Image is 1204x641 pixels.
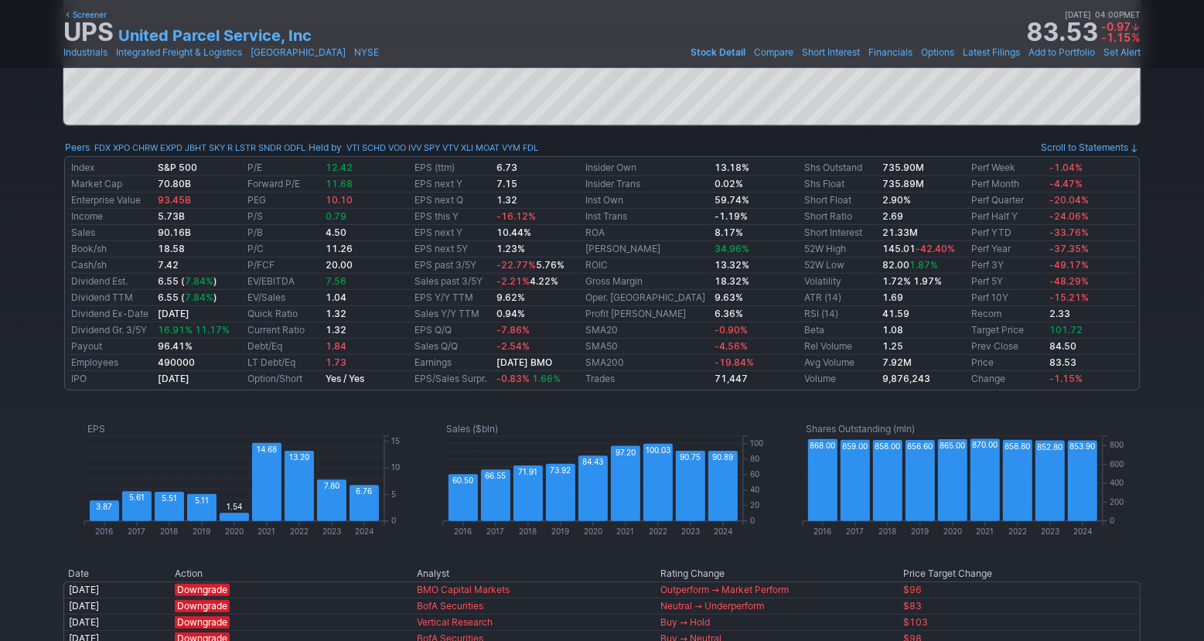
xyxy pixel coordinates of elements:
[691,45,745,60] a: Stock Detail
[907,442,933,451] text: 856.60
[715,210,748,222] b: -1.19%
[235,140,256,155] a: LSTR
[496,275,530,287] span: -2.21%
[968,209,1046,225] td: Perf Half Y
[940,441,965,450] text: 865.00
[496,340,530,352] span: -2.54%
[582,371,711,387] td: Trades
[185,140,206,155] a: JBHT
[882,356,912,368] b: 7.92M
[861,45,867,60] span: •
[496,324,530,336] span: -7.86%
[496,243,525,254] b: 1.23%
[496,210,536,222] span: -16.12%
[715,259,749,271] b: 13.32%
[496,162,517,173] b: 6.73
[715,324,748,336] span: -0.90%
[1049,243,1089,254] span: -37.35%
[1101,31,1131,44] span: -1.15
[968,160,1046,176] td: Perf Week
[582,176,711,193] td: Insider Trans
[801,241,879,257] td: 52W High
[1026,20,1098,45] strong: 83.53
[158,373,189,384] b: [DATE]
[1065,8,1141,22] span: [DATE] 04:00PM ET
[715,227,743,238] b: 8.17%
[411,322,493,339] td: EPS Q/Q
[968,339,1046,355] td: Prev Close
[882,275,942,287] small: 1.72% 1.97%
[486,471,506,480] text: 66.55
[132,140,158,155] a: CHRW
[750,485,759,494] text: 40
[354,45,379,60] a: NYSE
[411,290,493,306] td: EPS Y/Y TTM
[972,441,998,450] text: 870.00
[244,225,322,241] td: P/B
[476,140,500,155] a: MOAT
[801,371,879,387] td: Volume
[391,436,400,445] text: 15
[968,225,1046,241] td: Perf YTD
[496,259,536,271] span: -22.77%
[801,274,879,290] td: Volatility
[882,324,903,336] b: 1.08
[754,45,793,60] a: Compare
[582,225,711,241] td: ROA
[1028,45,1095,60] a: Add to Portfolio
[1110,459,1124,469] text: 600
[158,356,195,368] b: 490000
[391,516,396,525] text: 0
[882,194,911,206] a: 2.90%
[244,176,322,193] td: Forward P/E
[326,162,353,173] span: 12.42
[1049,162,1083,173] span: -1.04%
[1004,442,1030,451] text: 858.80
[680,452,701,462] text: 90.75
[715,308,743,319] b: 6.36%
[71,308,148,319] a: Dividend Ex-Date
[414,373,486,384] a: EPS/Sales Surpr.
[750,438,763,448] text: 100
[968,193,1046,209] td: Perf Quarter
[715,340,748,352] span: -4.56%
[326,308,346,319] b: 1.32
[968,355,1046,371] td: Price
[63,558,593,566] img: nic2x2.gif
[244,241,322,257] td: P/C
[882,292,903,303] b: 1.69
[1110,478,1124,487] text: 400
[411,339,493,355] td: Sales Q/Q
[496,292,525,303] b: 9.62%
[68,355,155,371] td: Employees
[461,140,473,155] a: XLI
[882,178,924,189] b: 735.89M
[116,45,242,60] a: Integrated Freight & Logistics
[1049,178,1083,189] span: -4.47%
[968,274,1046,290] td: Perf 5Y
[195,324,230,336] span: 11.17%
[326,373,364,384] small: Yes / Yes
[68,241,155,257] td: Book/sh
[158,259,179,271] b: 7.42
[158,292,217,303] b: 6.55 ( )
[63,391,593,399] img: nic2x2.gif
[1101,20,1131,33] span: -0.97
[96,527,114,536] text: 2016
[882,227,918,238] b: 21.33M
[244,45,249,60] span: •
[68,225,155,241] td: Sales
[1049,308,1070,319] b: 2.33
[251,45,346,60] a: [GEOGRAPHIC_DATA]
[244,355,322,371] td: LT Debt/Eq
[65,140,305,155] div: :
[356,487,373,496] text: 6.76
[532,373,561,384] span: 1.66%
[882,243,955,254] b: 145.01
[914,45,919,60] span: •
[1110,516,1114,525] text: 0
[185,292,213,303] span: 7.84%
[750,516,755,525] text: 0
[801,322,879,339] td: Beta
[801,306,879,322] td: RSI (14)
